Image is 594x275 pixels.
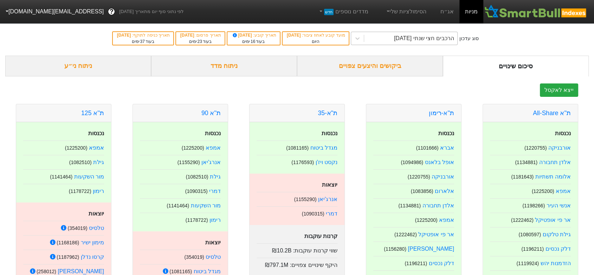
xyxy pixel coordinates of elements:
a: מגדל ביטוח [194,268,221,274]
small: ( 1082510 ) [186,174,208,180]
small: ( 1141464 ) [50,174,72,180]
span: היום [312,39,319,44]
small: ( 1176593 ) [291,160,314,165]
div: סיכום שינויים [443,56,589,76]
span: 23 [198,39,202,44]
small: ( 1081165 ) [169,269,192,274]
div: הרכבים חצי שנתי [DATE] [394,34,454,43]
small: ( 354019 ) [184,254,204,260]
small: ( 1090315 ) [302,211,324,217]
small: ( 1225200 ) [532,188,554,194]
a: דמרי [209,188,221,194]
strong: יוצאות [205,239,221,245]
a: מור השקעות [74,174,104,180]
a: ת''א All-Share [533,110,571,117]
strong: קרנות עוקבות [304,233,337,239]
small: ( 1225200 ) [415,217,438,223]
div: תאריך קובע : [231,32,276,38]
small: ( 1198266 ) [522,203,545,208]
a: מימון ישיר [81,239,104,245]
a: רימון [209,217,221,223]
a: אנרג'יאן [201,159,221,165]
a: דלק נכסים [545,246,571,252]
a: אברא [440,145,454,151]
span: ₪10.2B [272,248,291,254]
a: גילת טלקום [543,231,571,237]
div: ביקושים והיצעים צפויים [297,56,443,76]
a: אלדן תחבורה [422,202,454,208]
a: אלארום [435,188,454,194]
small: ( 354019 ) [67,225,87,231]
span: 16 [251,39,255,44]
small: ( 1080597 ) [518,232,541,237]
a: אנרג'יאן [318,196,337,202]
small: ( 1187962 ) [57,254,79,260]
small: ( 1081165 ) [286,145,309,151]
div: תאריך פרסום : [180,32,221,38]
span: ? [110,7,114,17]
div: בעוד ימים [180,38,221,45]
a: אר פי אופטיקל [418,231,454,237]
a: הזדמנות יהש [541,260,571,266]
strong: יוצאות [89,211,104,217]
small: ( 1155290 ) [294,196,317,202]
small: ( 1134881 ) [515,160,537,165]
small: ( 1083856 ) [411,188,433,194]
strong: נכנסות [555,130,571,136]
small: ( 1141464 ) [167,203,189,208]
div: תאריך כניסה לתוקף : [116,32,170,38]
small: ( 1196211 ) [521,246,544,252]
a: ת''א-רימון [428,110,454,117]
a: אורבניקה [548,145,571,151]
small: ( 1178722 ) [69,188,91,194]
a: גילת [93,159,104,165]
span: לפי נתוני סוף יום מתאריך [DATE] [119,8,183,15]
a: הסימולציות שלי [382,5,430,19]
span: [DATE] [180,33,195,38]
small: ( 1082510 ) [69,160,92,165]
small: ( 1181643 ) [511,174,534,180]
span: חדש [324,9,334,15]
div: שווי קרנות עוקבות : [257,243,337,255]
div: ניתוח ני״ע [5,56,151,76]
a: מדדים נוספיםחדש [315,5,371,19]
button: ייצא לאקסל [540,83,578,97]
span: [DATE] [287,33,302,38]
a: קרסו נדלן [81,254,104,260]
a: אר פי אופטיקל [535,217,571,223]
small: ( 1119924 ) [516,261,539,266]
a: אמפא [439,217,454,223]
div: בעוד ימים [116,38,170,45]
small: ( 1220755 ) [408,174,430,180]
a: אנשי העיר [547,202,571,208]
span: [DATE] [117,33,132,38]
strong: נכנסות [322,130,337,136]
small: ( 1156280 ) [384,246,406,252]
small: ( 1134881 ) [398,203,421,208]
small: ( 1101666 ) [416,145,439,151]
strong: נכנסות [205,130,221,136]
small: ( 1168186 ) [57,240,79,245]
a: רימון [93,188,104,194]
strong: יוצאות [322,182,337,188]
small: ( 1178722 ) [186,217,208,223]
a: אורבניקה [432,174,454,180]
small: ( 1090315 ) [185,188,208,194]
a: אופל בלאנס [425,159,454,165]
strong: נכנסות [88,130,104,136]
div: מועד קובע לאחוז ציבור : [286,32,345,38]
div: ניתוח מדד [151,56,297,76]
div: היקף שינויים צפויים : [257,258,337,269]
small: ( 1222462 ) [511,217,534,223]
small: ( 1222462 ) [394,232,417,237]
a: טלסיס [206,254,221,260]
a: אמפא [556,188,571,194]
span: ₪797.1M [265,262,288,268]
a: ת''א 90 [201,110,221,117]
span: 37 [140,39,145,44]
a: [PERSON_NAME] [408,246,454,252]
strong: נכנסות [438,130,454,136]
span: [DATE] [232,33,253,38]
a: דלק נכסים [429,260,454,266]
div: בעוד ימים [231,38,276,45]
